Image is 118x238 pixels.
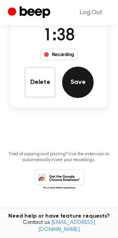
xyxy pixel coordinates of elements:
[8,5,52,20] a: Beep
[38,220,95,233] a: [EMAIL_ADDRESS][DOMAIN_NAME]
[6,151,112,163] p: Tired of copying and pasting? Use the extension to automatically insert your recordings.
[43,28,75,44] span: 1:38
[72,3,110,22] a: Log Out
[5,220,113,233] span: Contact us
[40,49,78,60] div: Recording
[62,67,94,98] button: Save Audio Record
[24,67,56,98] button: Delete Audio Record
